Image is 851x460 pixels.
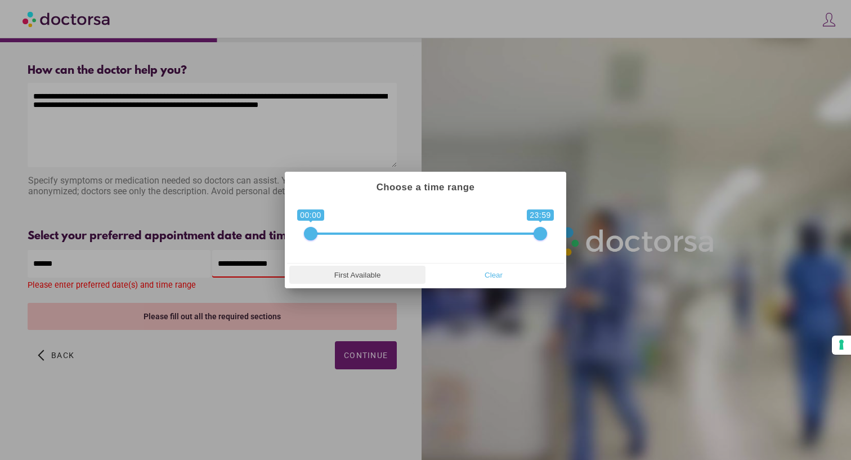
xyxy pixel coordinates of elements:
strong: Choose a time range [377,182,475,193]
span: Clear [429,266,558,283]
span: First Available [293,266,422,283]
button: Your consent preferences for tracking technologies [832,336,851,355]
button: Clear [425,266,562,284]
span: 23:59 [527,209,554,221]
button: First Available [289,266,425,284]
span: 00:00 [297,209,324,221]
